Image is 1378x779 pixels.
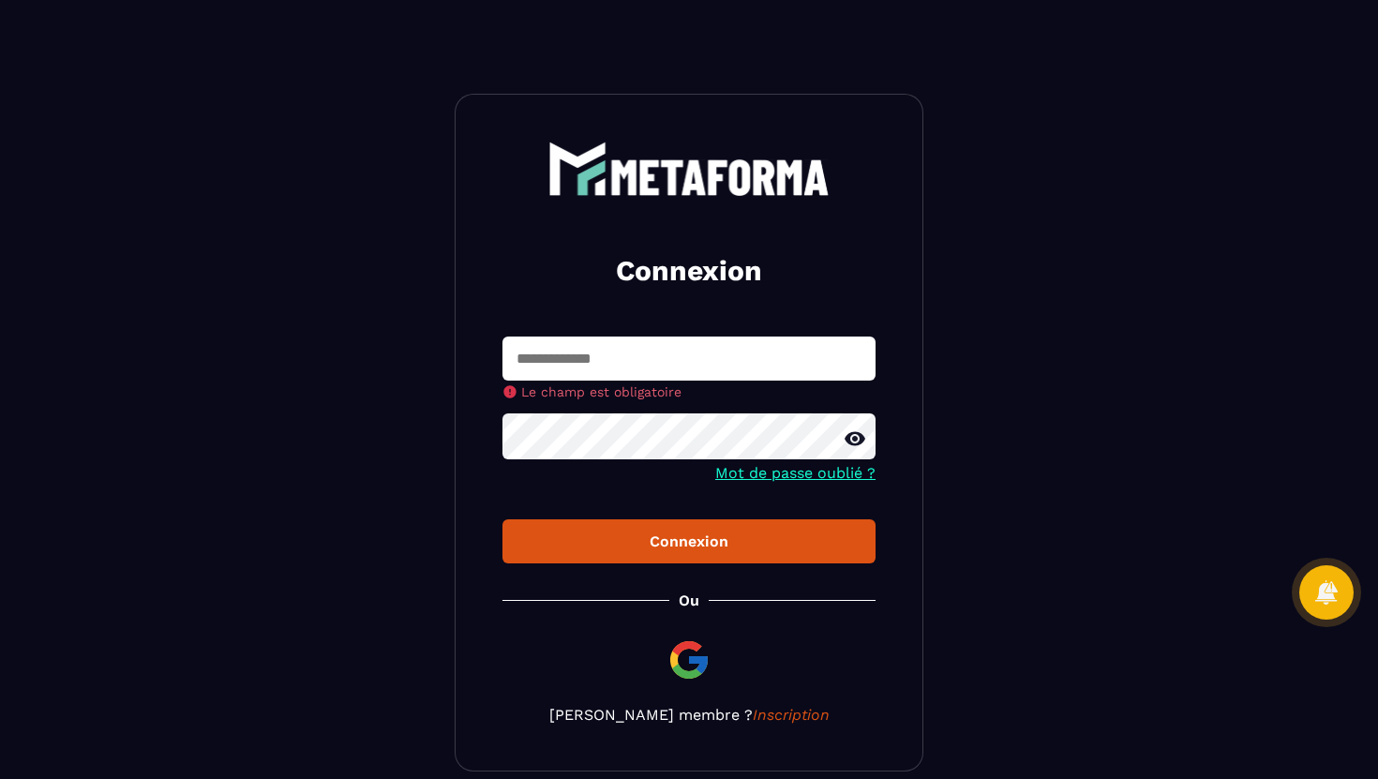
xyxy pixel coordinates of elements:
a: Mot de passe oublié ? [715,464,876,482]
a: logo [502,142,876,196]
button: Connexion [502,519,876,563]
img: google [667,637,711,682]
div: Connexion [517,532,861,550]
p: Ou [679,592,699,609]
h2: Connexion [525,252,853,290]
img: logo [548,142,830,196]
p: [PERSON_NAME] membre ? [502,706,876,724]
span: Le champ est obligatoire [521,384,682,399]
a: Inscription [753,706,830,724]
